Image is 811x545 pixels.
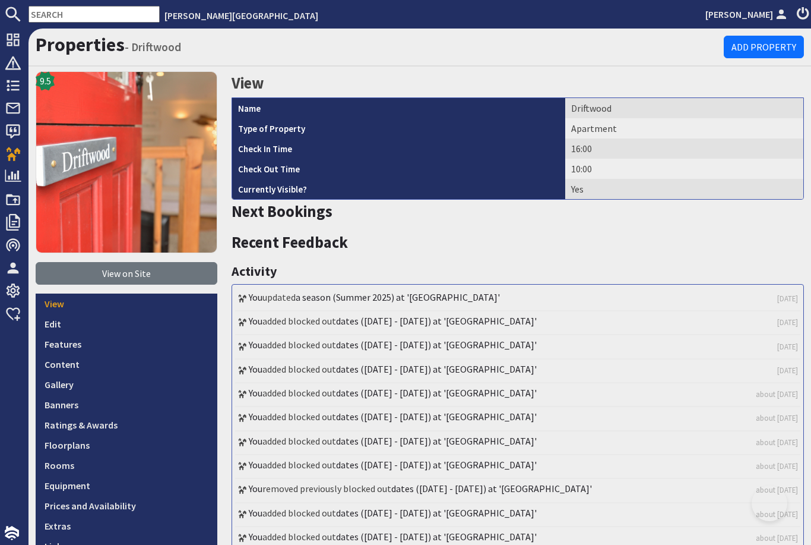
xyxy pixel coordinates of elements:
li: added blocked out [235,503,801,527]
li: added blocked out [235,407,801,431]
a: Properties [36,33,125,56]
a: 9.5 [36,71,217,262]
a: dates ([DATE] - [DATE]) at '[GEOGRAPHIC_DATA]' [336,315,537,327]
a: dates ([DATE] - [DATE]) at '[GEOGRAPHIC_DATA]' [336,459,537,471]
a: Prices and Availability [36,496,217,516]
a: You [249,459,262,471]
a: View [36,294,217,314]
a: You [249,315,262,327]
a: about [DATE] [756,437,798,448]
input: SEARCH [28,6,160,23]
a: dates ([DATE] - [DATE]) at '[GEOGRAPHIC_DATA]' [336,531,537,543]
li: added blocked out [235,383,801,407]
li: added blocked out [235,455,801,479]
a: about [DATE] [756,484,798,496]
td: Yes [565,179,803,199]
a: Banners [36,395,217,415]
small: - Driftwood [125,40,181,54]
td: Apartment [565,118,803,138]
td: 10:00 [565,159,803,179]
th: Check Out Time [232,159,566,179]
a: [DATE] [777,317,798,328]
td: Driftwood [565,98,803,118]
a: [DATE] [777,365,798,376]
a: Extras [36,516,217,536]
span: 9.5 [40,74,51,88]
a: about [DATE] [756,389,798,400]
th: Currently Visible? [232,179,566,199]
a: You [249,483,262,494]
a: Add Property [724,36,804,58]
a: You [249,531,262,543]
a: dates ([DATE] - [DATE]) at '[GEOGRAPHIC_DATA]' [336,363,537,375]
li: removed previously blocked out [235,479,801,503]
a: Edit [36,314,217,334]
a: [DATE] [777,293,798,304]
a: Features [36,334,217,354]
a: Next Bookings [232,201,332,221]
a: You [249,387,262,399]
a: You [249,291,262,303]
a: about [DATE] [756,533,798,544]
a: Floorplans [36,435,217,455]
a: Rooms [36,455,217,475]
a: Recent Feedback [232,232,348,252]
a: dates ([DATE] - [DATE]) at '[GEOGRAPHIC_DATA]' [336,507,537,519]
a: Ratings & Awards [36,415,217,435]
a: Gallery [36,374,217,395]
a: dates ([DATE] - [DATE]) at '[GEOGRAPHIC_DATA]' [336,387,537,399]
a: You [249,363,262,375]
a: You [249,339,262,351]
a: You [249,507,262,519]
li: added blocked out [235,311,801,335]
img: staytech_i_w-64f4e8e9ee0a9c174fd5317b4b171b261742d2d393467e5bdba4413f4f884c10.svg [5,526,19,540]
img: Driftwood's icon [36,71,217,253]
li: added blocked out [235,335,801,359]
h2: View [232,71,804,95]
a: [PERSON_NAME][GEOGRAPHIC_DATA] [164,10,318,21]
th: Name [232,98,566,118]
li: updated [235,288,801,311]
li: added blocked out [235,360,801,383]
a: [DATE] [777,341,798,352]
iframe: Toggle Customer Support [752,486,787,521]
li: added blocked out [235,431,801,455]
a: You [249,435,262,447]
a: dates ([DATE] - [DATE]) at '[GEOGRAPHIC_DATA]' [391,483,592,494]
a: about [DATE] [756,461,798,472]
th: Type of Property [232,118,566,138]
th: Check In Time [232,138,566,159]
a: Content [36,354,217,374]
td: 16:00 [565,138,803,159]
a: a season (Summer 2025) at '[GEOGRAPHIC_DATA]' [296,291,500,303]
a: dates ([DATE] - [DATE]) at '[GEOGRAPHIC_DATA]' [336,411,537,423]
a: dates ([DATE] - [DATE]) at '[GEOGRAPHIC_DATA]' [336,339,537,351]
a: Activity [232,263,277,279]
a: [PERSON_NAME] [705,7,790,21]
a: about [DATE] [756,412,798,424]
a: View on Site [36,262,217,285]
a: Equipment [36,475,217,496]
a: dates ([DATE] - [DATE]) at '[GEOGRAPHIC_DATA]' [336,435,537,447]
a: You [249,411,262,423]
